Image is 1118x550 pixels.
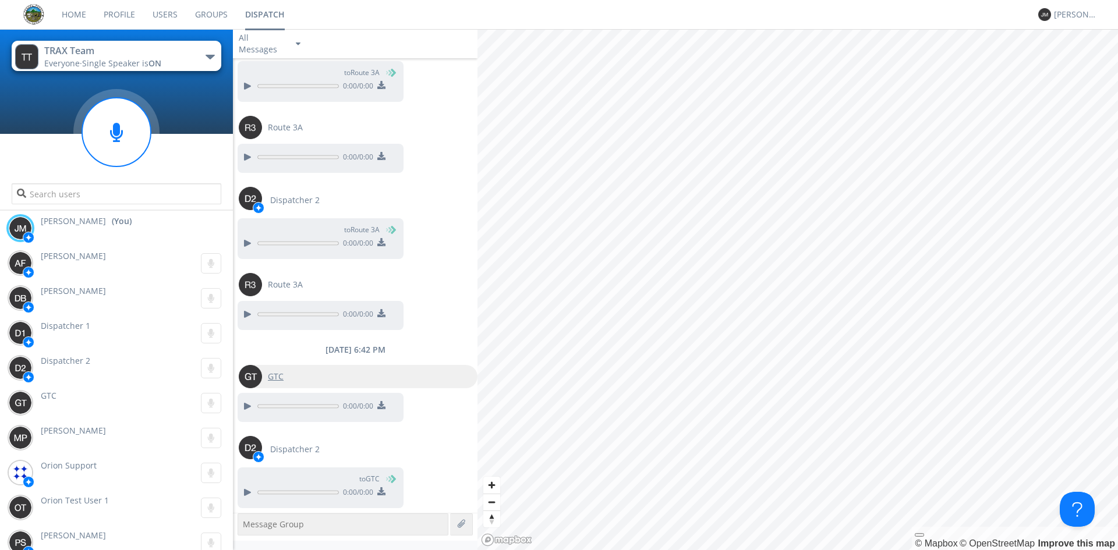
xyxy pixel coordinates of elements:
[9,496,32,519] img: 373638.png
[377,238,385,246] img: download media button
[268,371,284,382] span: GTC
[9,391,32,414] img: 373638.png
[44,58,175,69] div: Everyone ·
[148,58,161,69] span: ON
[239,187,262,210] img: 373638.png
[1060,492,1095,527] iframe: Toggle Customer Support
[15,44,38,69] img: 373638.png
[1038,8,1051,21] img: 373638.png
[377,401,385,409] img: download media button
[12,183,221,204] input: Search users
[41,320,90,331] span: Dispatcher 1
[239,32,285,55] div: All Messages
[270,443,320,455] span: Dispatcher 2
[339,309,373,322] span: 0:00 / 0:00
[483,510,500,527] button: Reset bearing to north
[44,44,175,58] div: TRAX Team
[915,533,924,537] button: Toggle attribution
[82,58,161,69] span: Single Speaker is
[483,477,500,494] button: Zoom in
[41,460,97,471] span: Orion Support
[481,533,532,547] a: Mapbox logo
[268,122,303,133] span: Route 3A
[41,250,106,261] span: [PERSON_NAME]
[344,225,380,235] span: to Route 3A
[359,474,380,484] span: to GTC
[1038,538,1115,548] a: Map feedback
[41,530,106,541] span: [PERSON_NAME]
[477,29,1118,550] canvas: Map
[41,425,106,436] span: [PERSON_NAME]
[239,365,262,388] img: 373638.png
[344,68,380,78] span: to Route 3A
[9,426,32,449] img: 373638.png
[12,41,221,71] button: TRAX TeamEveryone·Single Speaker isON
[339,487,373,500] span: 0:00 / 0:00
[377,81,385,89] img: download media button
[9,461,32,484] img: 4bf8c2f6f693474a8944216438d012e7
[41,285,106,296] span: [PERSON_NAME]
[268,279,303,290] span: Route 3A
[112,215,132,227] div: (You)
[9,286,32,310] img: 373638.png
[239,116,262,139] img: 373638.png
[339,152,373,165] span: 0:00 / 0:00
[41,495,109,506] span: Orion Test User 1
[41,215,106,227] span: [PERSON_NAME]
[9,251,32,275] img: 373638.png
[339,238,373,251] span: 0:00 / 0:00
[377,487,385,495] img: download media button
[239,436,262,459] img: 373638.png
[377,152,385,160] img: download media button
[296,42,300,45] img: caret-down-sm.svg
[41,390,56,401] span: GTC
[960,538,1035,548] a: OpenStreetMap
[9,356,32,379] img: 373638.png
[915,538,957,548] a: Mapbox
[233,344,477,356] div: [DATE] 6:42 PM
[339,81,373,94] span: 0:00 / 0:00
[377,309,385,317] img: download media button
[239,273,262,296] img: 373638.png
[41,355,90,366] span: Dispatcher 2
[23,4,44,25] img: eaff3883dddd41549c1c66aca941a5e6
[9,321,32,345] img: 373638.png
[270,194,320,206] span: Dispatcher 2
[1054,9,1098,20] div: [PERSON_NAME]
[339,401,373,414] span: 0:00 / 0:00
[483,494,500,510] button: Zoom out
[9,217,32,240] img: 373638.png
